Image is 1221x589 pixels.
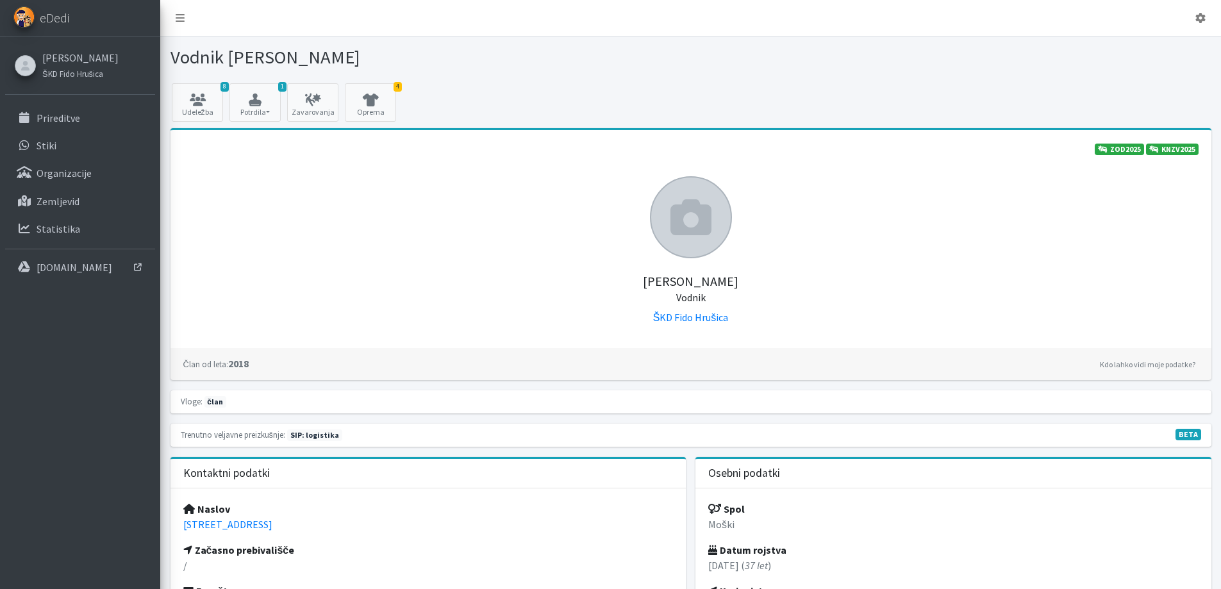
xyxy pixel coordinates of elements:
p: / [183,558,674,573]
a: 8 Udeležba [172,83,223,122]
a: Stiki [5,133,155,158]
p: Prireditve [37,112,80,124]
strong: Naslov [183,502,230,515]
small: Vodnik [676,291,706,304]
span: član [204,396,226,408]
strong: 2018 [183,357,249,370]
p: Organizacije [37,167,92,179]
span: 4 [394,82,402,92]
span: 1 [278,82,287,92]
a: Kdo lahko vidi moje podatke? [1097,357,1199,372]
small: Trenutno veljavne preizkušnje: [181,429,285,440]
small: Član od leta: [183,359,228,369]
a: Organizacije [5,160,155,186]
small: ŠKD Fido Hrušica [42,69,103,79]
a: Zemljevid [5,188,155,214]
strong: Spol [708,502,745,515]
a: ŠKD Fido Hrušica [42,65,119,81]
strong: Datum rojstva [708,543,786,556]
p: [DATE] ( ) [708,558,1199,573]
span: Naslednja preizkušnja: jesen 2026 [287,429,342,441]
a: KNZV2025 [1146,144,1199,155]
h3: Kontaktni podatki [183,467,270,480]
p: Statistika [37,222,80,235]
a: [DOMAIN_NAME] [5,254,155,280]
a: Statistika [5,216,155,242]
img: eDedi [13,6,35,28]
h3: Osebni podatki [708,467,780,480]
p: Zemljevid [37,195,79,208]
a: 4 Oprema [345,83,396,122]
button: 1 Potrdila [229,83,281,122]
p: Moški [708,517,1199,532]
a: [PERSON_NAME] [42,50,119,65]
a: ZOD2025 [1095,144,1144,155]
p: Stiki [37,139,56,152]
a: Prireditve [5,105,155,131]
a: [STREET_ADDRESS] [183,518,272,531]
a: Zavarovanja [287,83,338,122]
span: eDedi [40,8,69,28]
small: Vloge: [181,396,203,406]
span: 8 [220,82,229,92]
a: ŠKD Fido Hrušica [653,311,729,324]
h5: [PERSON_NAME] [183,258,1199,304]
h1: Vodnik [PERSON_NAME] [170,46,686,69]
strong: Začasno prebivališče [183,543,295,556]
p: [DOMAIN_NAME] [37,261,112,274]
span: V fazi razvoja [1175,429,1201,440]
em: 37 let [745,559,768,572]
